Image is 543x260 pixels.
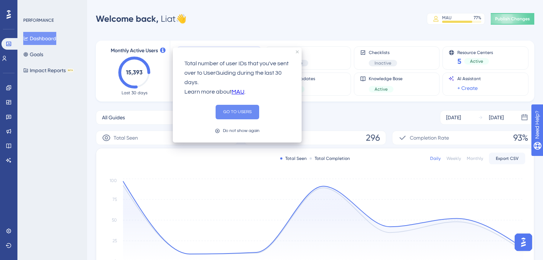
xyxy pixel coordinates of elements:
span: Monthly Active Users [111,46,158,55]
p: Learn more about . [184,87,290,97]
span: Welcome back, [96,13,159,24]
div: Liat 👋 [96,13,187,25]
span: Total Seen [114,133,138,142]
span: All Guides [102,113,125,122]
span: 296 [366,132,380,144]
tspan: 75 [113,197,117,202]
button: GO TO USERS [216,105,259,119]
iframe: UserGuiding AI Assistant Launcher [513,231,534,253]
span: Resource Centers [457,50,493,55]
tspan: 25 [113,238,117,243]
span: Last 30 days [122,90,147,96]
div: Weekly [446,156,461,161]
button: Export CSV [489,153,525,164]
span: Inactive [375,60,391,66]
button: All Guides [96,110,225,125]
button: Publish Changes [491,13,534,25]
span: 93% [513,132,528,144]
div: PERFORMANCE [23,17,54,23]
button: Goals [23,48,43,61]
div: 77 % [474,15,481,21]
div: Total Seen [280,156,307,161]
tspan: 100 [110,178,117,183]
span: Need Help? [17,2,45,11]
div: BETA [67,69,74,72]
a: MAU [232,87,244,97]
div: Monthly [467,156,483,161]
span: Active [375,86,388,92]
text: 15,393 [126,69,143,76]
span: 5 [457,56,461,66]
span: Active [470,58,483,64]
div: [DATE] [489,113,504,122]
div: Total Completion [310,156,350,161]
tspan: 50 [112,218,117,223]
span: Checklists [369,50,397,55]
a: + Create [457,84,478,92]
span: Completion Rate [410,133,449,142]
span: Publish Changes [495,16,530,22]
p: Total number of user IDs that you've sent over to UserGuiding during the last 30 days. [184,59,290,87]
span: AI Assistant [457,76,481,82]
button: Dashboard [23,32,56,45]
div: Daily [430,156,441,161]
div: Do not show again [223,127,260,134]
span: Knowledge Base [369,76,403,82]
div: [DATE] [446,113,461,122]
span: Export CSV [496,156,519,161]
div: MAU [442,15,452,21]
button: Impact ReportsBETA [23,64,74,77]
div: close tooltip [296,50,299,53]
